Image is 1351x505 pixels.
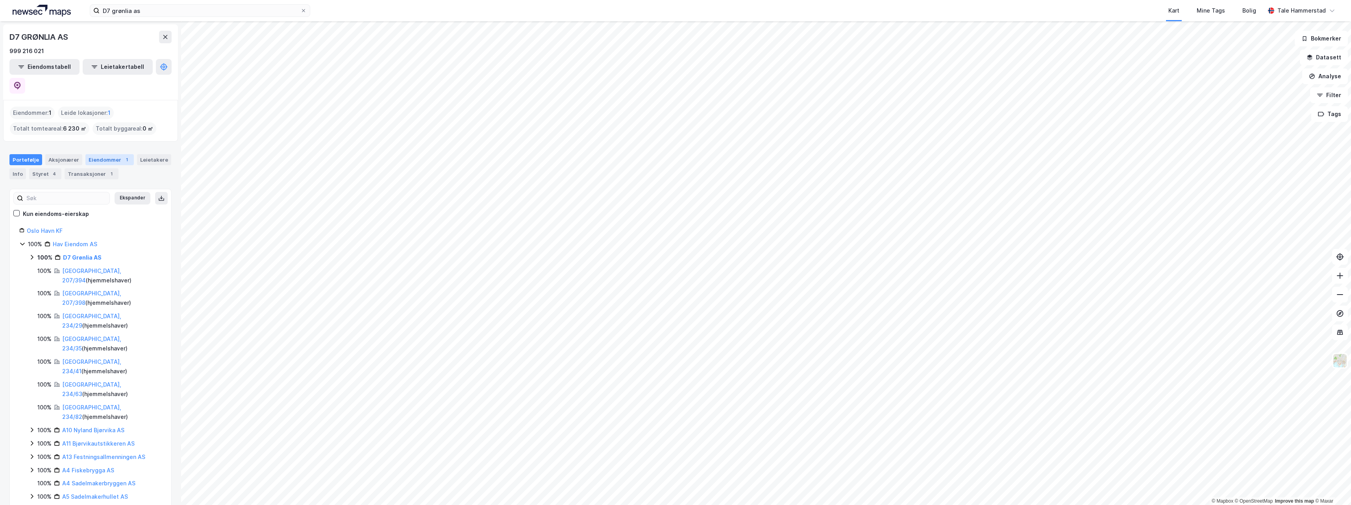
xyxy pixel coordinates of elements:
a: [GEOGRAPHIC_DATA], 207/398 [62,290,121,306]
div: Totalt tomteareal : [10,122,89,135]
div: 999 216 021 [9,46,44,56]
div: 100% [37,479,52,488]
span: 1 [108,108,111,118]
div: Aksjonærer [45,154,82,165]
div: Styret [29,168,61,179]
a: [GEOGRAPHIC_DATA], 234/82 [62,404,121,420]
a: A13 Festningsallmenningen AS [62,453,145,460]
button: Analyse [1302,68,1348,84]
a: Improve this map [1275,498,1314,504]
button: Tags [1311,106,1348,122]
img: Z [1332,353,1347,368]
div: 100% [37,380,52,389]
div: 100% [37,334,52,344]
input: Søk på adresse, matrikkel, gårdeiere, leietakere eller personer [100,5,300,17]
a: A5 Sadelmakerhullet AS [62,493,128,500]
img: logo.a4113a55bc3d86da70a041830d287a7e.svg [13,5,71,17]
a: Oslo Havn KF [27,227,63,234]
div: ( hjemmelshaver ) [62,311,162,330]
div: 100% [37,466,52,475]
div: Portefølje [9,154,42,165]
div: Eiendommer [85,154,134,165]
div: Eiendommer : [10,107,55,119]
div: 4 [50,170,58,178]
div: D7 GRØNLIA AS [9,31,69,43]
a: A4 Sadelmakerbryggen AS [62,480,135,487]
div: Transaksjoner [65,168,118,179]
a: D7 Grønlia AS [63,254,102,261]
a: A10 Nyland Bjørvika AS [62,427,124,433]
div: Kontrollprogram for chat [1312,467,1351,505]
a: [GEOGRAPHIC_DATA], 234/29 [62,313,121,329]
div: ( hjemmelshaver ) [62,403,162,422]
div: ( hjemmelshaver ) [62,357,162,376]
div: Leide lokasjoner : [58,107,114,119]
span: 0 ㎡ [143,124,153,133]
a: [GEOGRAPHIC_DATA], 234/63 [62,381,121,397]
div: ( hjemmelshaver ) [62,266,162,285]
div: Mine Tags [1197,6,1225,15]
button: Datasett [1300,50,1348,65]
button: Leietakertabell [83,59,153,75]
div: 100% [37,253,52,262]
a: A4 Fiskebrygga AS [62,467,114,474]
div: Kart [1168,6,1179,15]
a: OpenStreetMap [1235,498,1273,504]
a: [GEOGRAPHIC_DATA], 207/394 [62,267,121,284]
span: 6 230 ㎡ [63,124,86,133]
div: 100% [37,289,52,298]
div: ( hjemmelshaver ) [62,289,162,308]
input: Søk [23,192,109,204]
a: [GEOGRAPHIC_DATA], 234/35 [62,335,121,352]
button: Filter [1310,87,1348,103]
span: 1 [49,108,52,118]
div: Leietakere [137,154,171,165]
div: 1 [123,156,131,164]
div: Tale Hammerstad [1277,6,1326,15]
div: ( hjemmelshaver ) [62,380,162,399]
div: ( hjemmelshaver ) [62,334,162,353]
iframe: Chat Widget [1312,467,1351,505]
div: 100% [37,452,52,462]
button: Eiendomstabell [9,59,80,75]
div: 100% [28,240,42,249]
div: 100% [37,439,52,448]
div: Info [9,168,26,179]
button: Bokmerker [1295,31,1348,46]
a: Mapbox [1212,498,1233,504]
button: Ekspander [115,192,150,205]
div: Kun eiendoms-eierskap [23,209,89,219]
div: 1 [107,170,115,178]
a: Hav Eiendom AS [53,241,97,247]
div: 100% [37,311,52,321]
div: Bolig [1242,6,1256,15]
a: A11 Bjørvikautstikkeren AS [62,440,135,447]
a: [GEOGRAPHIC_DATA], 234/41 [62,358,121,374]
div: 100% [37,357,52,367]
div: 100% [37,426,52,435]
div: 100% [37,266,52,276]
div: 100% [37,492,52,501]
div: 100% [37,403,52,412]
div: Totalt byggareal : [93,122,156,135]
